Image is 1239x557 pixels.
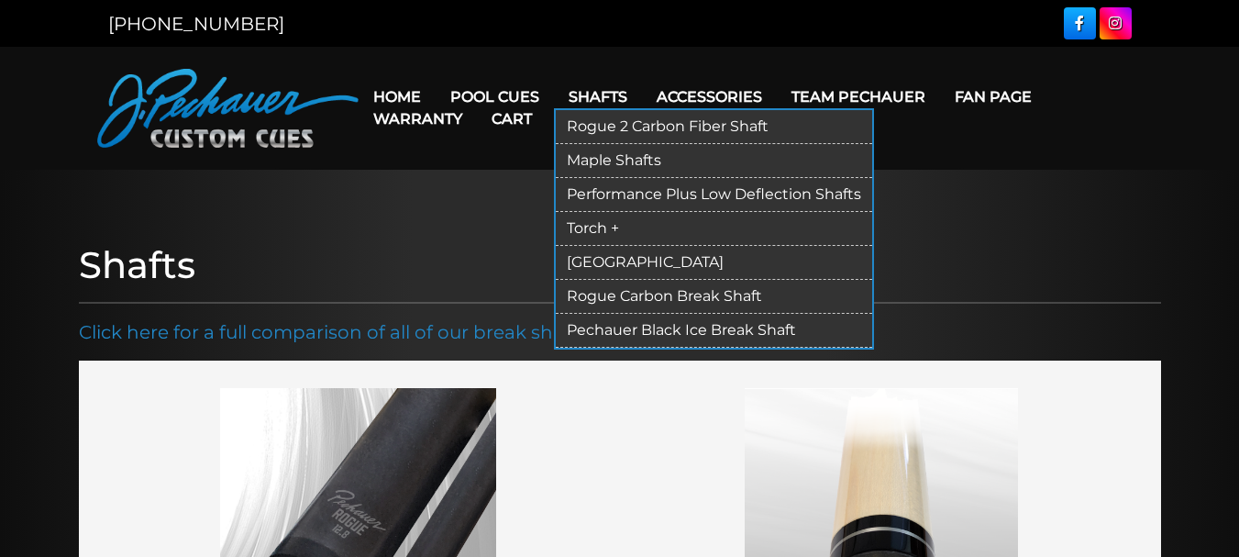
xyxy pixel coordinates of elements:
a: Shafts [554,73,642,120]
a: Fan Page [940,73,1046,120]
a: Accessories [642,73,777,120]
a: Click here for a full comparison of all of our break shafts. [79,321,591,343]
a: [PHONE_NUMBER] [108,13,284,35]
a: Maple Shafts [556,144,872,178]
a: Home [359,73,436,120]
a: Team Pechauer [777,73,940,120]
a: Warranty [359,95,477,142]
a: [GEOGRAPHIC_DATA] [556,246,872,280]
h1: Shafts [79,243,1161,287]
a: Performance Plus Low Deflection Shafts [556,178,872,212]
a: Cart [477,95,547,142]
a: Rogue 2 Carbon Fiber Shaft [556,110,872,144]
a: Pool Cues [436,73,554,120]
a: Pechauer Black Ice Break Shaft [556,314,872,348]
img: Pechauer Custom Cues [97,69,359,148]
a: Torch + [556,212,872,246]
a: Rogue Carbon Break Shaft [556,280,872,314]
